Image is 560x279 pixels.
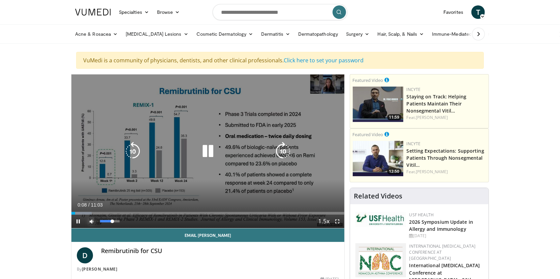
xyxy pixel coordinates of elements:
span: 12:50 [387,168,402,175]
span: / [88,202,90,208]
a: [MEDICAL_DATA] Lesions [122,27,192,41]
div: Feat. [407,115,486,121]
a: D [77,247,93,263]
img: 98b3b5a8-6d6d-4e32-b979-fd4084b2b3f2.png.150x105_q85_crop-smart_upscale.jpg [353,141,403,176]
a: Hair, Scalp, & Nails [374,27,428,41]
img: fe0751a3-754b-4fa7-bfe3-852521745b57.png.150x105_q85_crop-smart_upscale.jpg [353,87,403,122]
a: Staying on Track: Helping Patients Maintain Their Nonsegmental Vitil… [407,93,467,114]
button: Pause [71,215,85,228]
a: Dermatitis [257,27,294,41]
small: Featured Video [353,131,383,137]
a: [PERSON_NAME] [416,169,448,175]
div: Progress Bar [71,212,344,215]
a: 11:59 [353,87,403,122]
a: Immune-Mediated [428,27,483,41]
h4: Related Videos [354,192,403,200]
input: Search topics, interventions [213,4,347,20]
a: 12:50 [353,141,403,176]
span: 11:03 [91,202,103,208]
video-js: Video Player [71,74,344,228]
div: [DATE] [409,233,483,239]
button: Fullscreen [331,215,344,228]
a: International [MEDICAL_DATA] Conference at [GEOGRAPHIC_DATA] [409,243,476,261]
a: Dermatopathology [294,27,342,41]
a: Incyte [407,141,421,147]
div: By [77,266,339,272]
a: Surgery [342,27,374,41]
button: Playback Rate [317,215,331,228]
a: Specialties [115,5,153,19]
div: Volume Level [100,220,119,222]
a: Cosmetic Dermatology [192,27,257,41]
span: 11:59 [387,114,402,120]
a: [PERSON_NAME] [416,115,448,120]
h4: Remibrutinib for CSU [101,247,339,255]
a: Email [PERSON_NAME] [71,228,344,242]
a: Browse [153,5,184,19]
small: Featured Video [353,77,383,83]
span: 0:08 [77,202,87,208]
a: T [471,5,485,19]
img: 6ba8804a-8538-4002-95e7-a8f8012d4a11.png.150x105_q85_autocrop_double_scale_upscale_version-0.2.jpg [355,212,406,227]
img: 9485e4e4-7c5e-4f02-b036-ba13241ea18b.png.150x105_q85_autocrop_double_scale_upscale_version-0.2.png [355,243,406,277]
div: VuMedi is a community of physicians, dentists, and other clinical professionals. [76,52,484,69]
a: 2026 Symposium Update in Allergy and Immunology [409,219,473,232]
a: Favorites [439,5,467,19]
a: Incyte [407,87,421,92]
a: [PERSON_NAME] [82,266,118,272]
div: Feat. [407,169,486,175]
a: Setting Expectations: Supporting Patients Through Nonsegmental Vitil… [407,148,484,168]
a: Acne & Rosacea [71,27,122,41]
a: Click here to set your password [284,57,364,64]
a: USF Health [409,212,434,218]
button: Mute [85,215,98,228]
img: VuMedi Logo [75,9,111,15]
